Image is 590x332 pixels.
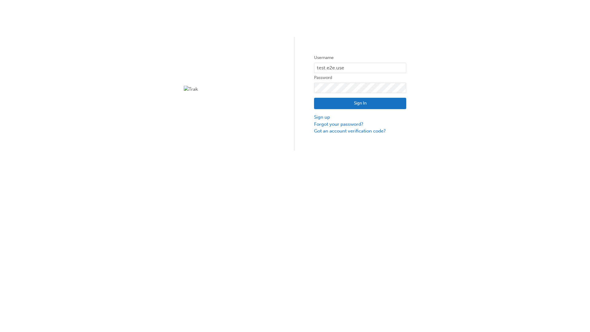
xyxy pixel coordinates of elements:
[314,54,406,61] label: Username
[314,98,406,109] button: Sign In
[314,121,406,128] a: Forgot your password?
[314,114,406,121] a: Sign up
[314,128,406,135] a: Got an account verification code?
[184,86,276,93] img: Trak
[314,63,406,73] input: Username
[314,74,406,81] label: Password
